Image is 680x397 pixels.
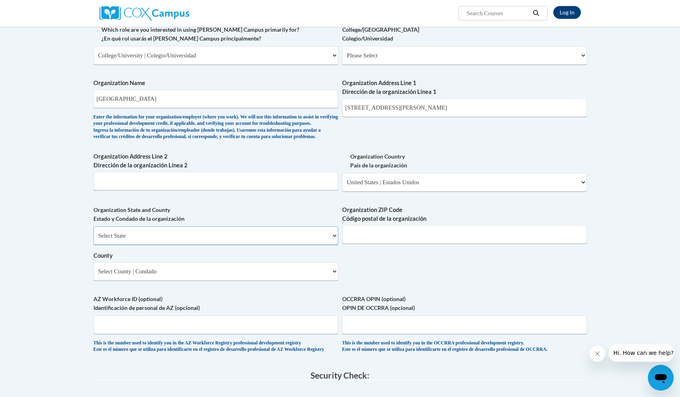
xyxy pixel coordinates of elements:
[93,172,338,190] input: Metadata input
[93,251,338,260] label: County
[342,295,587,312] label: OCCRRA OPIN (optional) OPIN DE OCCRRA (opcional)
[342,152,587,170] label: Organization Country País de la organización
[93,90,338,108] input: Metadata input
[342,25,587,43] label: College/[GEOGRAPHIC_DATA] Colegio/Universidad
[99,6,189,20] img: Cox Campus
[530,8,542,18] button: Search
[342,206,587,223] label: Organization ZIP Code Código postal de la organización
[342,98,587,117] input: Metadata input
[609,344,674,362] iframe: Message from company
[342,340,587,353] div: This is the number used to identify you in the OCCRRA professional development registry. Este es ...
[466,8,530,18] input: Search Courses
[93,79,338,88] label: Organization Name
[342,79,587,96] label: Organization Address Line 1 Dirección de la organización Línea 1
[93,25,338,43] label: Which role are you interested in using [PERSON_NAME] Campus primarily for? ¿En qué rol usarás el ...
[93,340,338,353] div: This is the number used to identify you in the AZ Workforce Registry professional development reg...
[93,152,338,170] label: Organization Address Line 2 Dirección de la organización Línea 2
[93,114,338,140] div: Enter the information for your organization/employer (where you work). We will use this informati...
[93,206,338,223] label: Organization State and County Estado y Condado de la organización
[589,346,605,362] iframe: Close message
[311,370,369,380] span: Security Check:
[648,365,674,391] iframe: Button to launch messaging window
[93,295,338,312] label: AZ Workforce ID (optional) Identificación de personal de AZ (opcional)
[553,6,581,19] a: Log In
[342,225,587,244] input: Metadata input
